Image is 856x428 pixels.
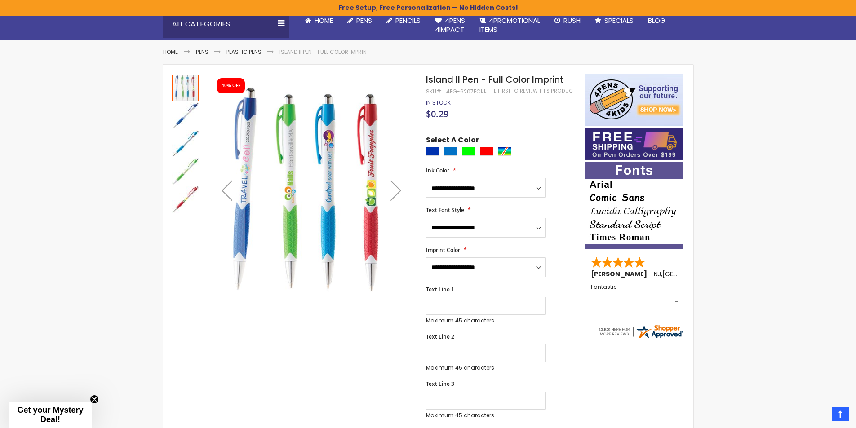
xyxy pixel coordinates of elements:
span: Home [315,16,333,25]
div: Blue [426,147,439,156]
img: Island II Pen - Full Color Imprint [209,87,414,292]
span: Get your Mystery Deal! [17,406,83,424]
a: 4pens.com certificate URL [598,334,684,341]
div: Island II Pen - Full Color Imprint [172,185,199,213]
div: Island II Pen - Full Color Imprint [172,101,200,129]
a: Blog [641,11,673,31]
span: Rush [563,16,581,25]
img: 4pens 4 kids [585,74,683,126]
span: Island II Pen - Full Color Imprint [426,73,563,86]
img: 4pens.com widget logo [598,323,684,340]
img: Free shipping on orders over $199 [585,128,683,160]
span: Blog [648,16,665,25]
p: Maximum 45 characters [426,412,546,419]
iframe: Google Customer Reviews [782,404,856,428]
div: All Categories [163,11,289,38]
img: Island II Pen - Full Color Imprint [172,102,199,129]
div: Get your Mystery Deal!Close teaser [9,402,92,428]
img: Island II Pen - Full Color Imprint [172,158,199,185]
div: Lime Green [462,147,475,156]
span: 4Pens 4impact [435,16,465,34]
a: 4PROMOTIONALITEMS [472,11,547,40]
span: [PERSON_NAME] [591,269,650,278]
button: Close teaser [90,395,99,404]
a: Home [298,11,340,31]
div: 40% OFF [222,83,240,89]
a: Pencils [379,11,428,31]
strong: SKU [426,88,443,95]
span: Select A Color [426,135,479,147]
img: font-personalization-examples [585,162,683,249]
span: Pens [356,16,372,25]
a: Pens [340,11,379,31]
span: 4PROMOTIONAL ITEMS [479,16,540,34]
span: NJ [654,269,661,278]
span: Text Line 1 [426,286,454,293]
span: Imprint Color [426,246,460,254]
span: Specials [604,16,634,25]
div: Fantastic [591,284,678,303]
span: - , [650,269,728,278]
div: Island II Pen - Full Color Imprint [172,74,200,101]
span: Text Font Style [426,206,464,214]
span: [GEOGRAPHIC_DATA] [662,269,728,278]
a: Be the first to review this product [481,88,575,94]
a: 4Pens4impact [428,11,472,40]
span: In stock [426,99,451,106]
p: Maximum 45 characters [426,317,546,324]
div: Availability [426,99,451,106]
span: Pencils [395,16,421,25]
a: Pens [196,48,208,56]
div: Previous [209,74,245,307]
div: Red [480,147,493,156]
a: Rush [547,11,588,31]
span: Ink Color [426,167,449,174]
span: Text Line 2 [426,333,454,340]
span: Text Line 3 [426,380,454,388]
li: Island II Pen - Full Color Imprint [279,49,370,56]
div: Island II Pen - Full Color Imprint [172,129,200,157]
div: Island II Pen - Full Color Imprint [172,157,200,185]
div: Blue Light [444,147,457,156]
div: 4PG-6207FC [446,88,481,95]
span: $0.29 [426,108,448,120]
p: Maximum 45 characters [426,364,546,371]
a: Specials [588,11,641,31]
img: Island II Pen - Full Color Imprint [172,186,199,213]
img: Island II Pen - Full Color Imprint [172,130,199,157]
div: Next [378,74,414,307]
a: Home [163,48,178,56]
a: Plastic Pens [226,48,262,56]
